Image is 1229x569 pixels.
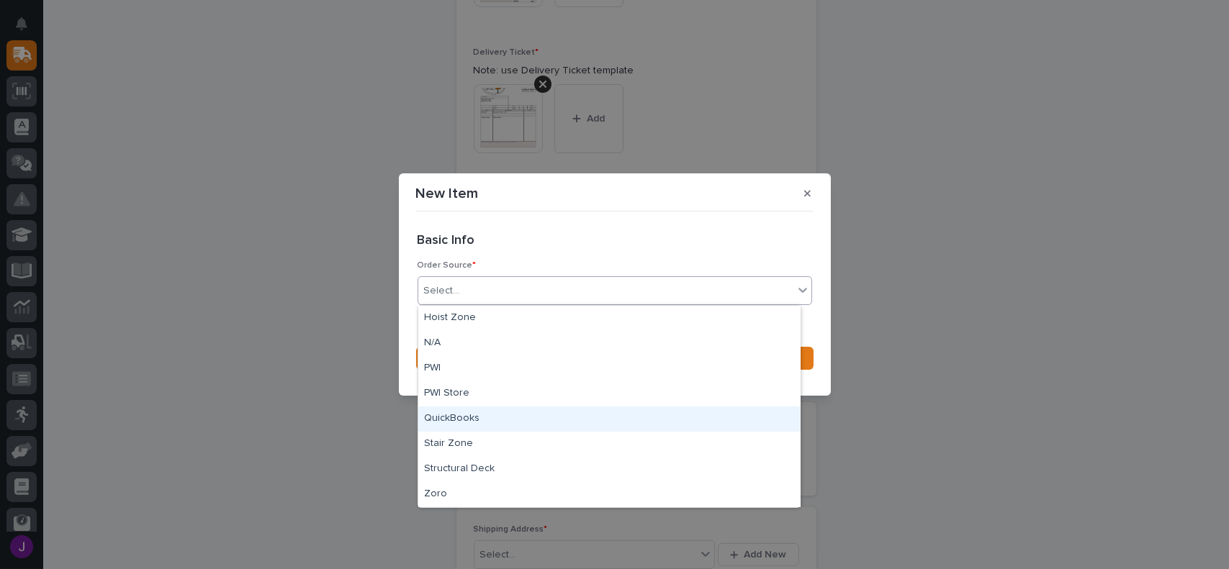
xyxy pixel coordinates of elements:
h2: Basic Info [418,233,475,249]
div: N/A [418,331,801,356]
div: PWI Store [418,381,801,406]
div: Stair Zone [418,432,801,457]
button: Save [416,347,814,370]
p: New Item [416,185,479,202]
div: Hoist Zone [418,306,801,331]
div: Zoro [418,482,801,507]
div: Select... [424,283,460,299]
span: Order Source [418,261,477,270]
div: Structural Deck [418,457,801,482]
div: QuickBooks [418,406,801,432]
div: PWI [418,356,801,381]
